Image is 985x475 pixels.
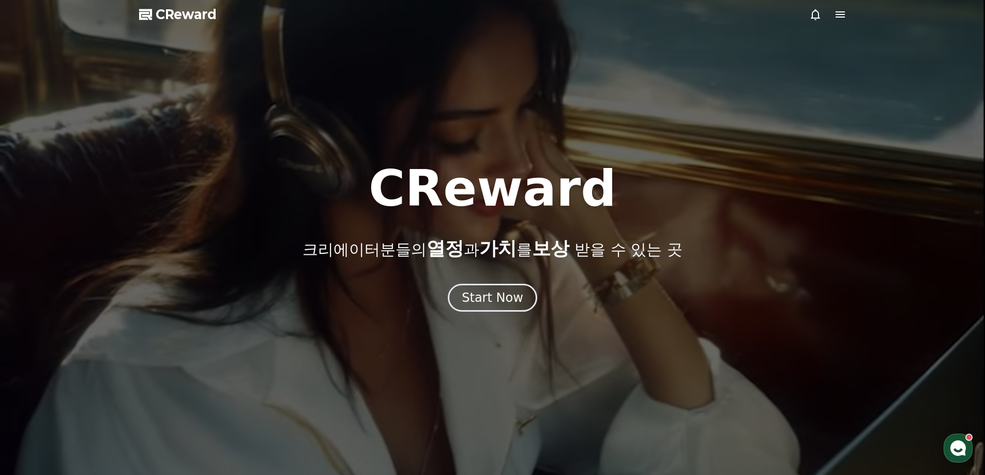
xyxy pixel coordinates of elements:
[479,238,517,259] span: 가치
[369,164,616,213] h1: CReward
[95,344,107,352] span: 대화
[139,6,217,23] a: CReward
[302,238,682,259] p: 크리에이터분들의 과 를 받을 수 있는 곳
[532,238,569,259] span: 보상
[427,238,464,259] span: 열정
[3,328,68,354] a: 홈
[133,328,199,354] a: 설정
[448,294,537,304] a: Start Now
[160,343,172,351] span: 설정
[156,6,217,23] span: CReward
[68,328,133,354] a: 대화
[462,289,523,306] div: Start Now
[448,284,537,312] button: Start Now
[33,343,39,351] span: 홈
